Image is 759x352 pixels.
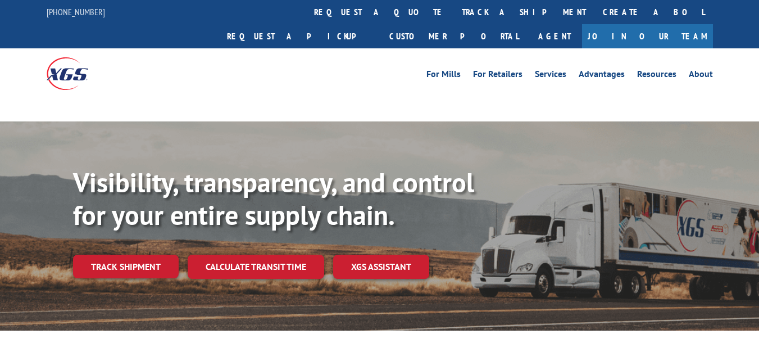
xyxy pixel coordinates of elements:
a: Services [535,70,566,82]
a: For Mills [426,70,461,82]
a: Agent [527,24,582,48]
a: Request a pickup [219,24,381,48]
a: [PHONE_NUMBER] [47,6,105,17]
a: Join Our Team [582,24,713,48]
a: Track shipment [73,255,179,278]
a: Calculate transit time [188,255,324,279]
a: Advantages [579,70,625,82]
a: For Retailers [473,70,522,82]
a: About [689,70,713,82]
a: Resources [637,70,676,82]
b: Visibility, transparency, and control for your entire supply chain. [73,165,474,232]
a: Customer Portal [381,24,527,48]
a: XGS ASSISTANT [333,255,429,279]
